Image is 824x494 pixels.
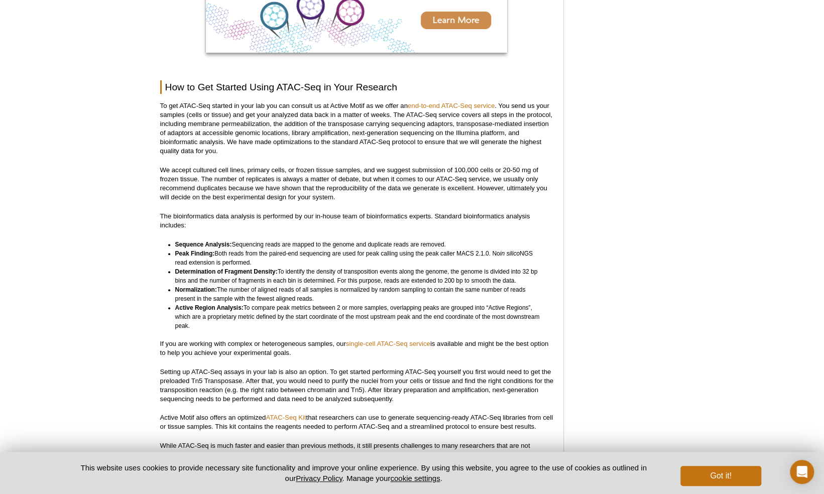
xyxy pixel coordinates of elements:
p: We accept cultured cell lines, primary cells, or frozen tissue samples, and we suggest submission... [160,166,553,202]
h2: How to Get Started Using ATAC-Seq in Your Research [160,80,553,94]
p: Active Motif also offers an optimized that researchers can use to generate sequencing-ready ATAC-... [160,413,553,431]
strong: Sequence Analysis: [175,241,232,248]
p: Setting up ATAC-Seq assays in your lab is also an option. To get started performing ATAC-Seq your... [160,367,553,404]
li: Both reads from the paired-end sequencing are used for peak calling using the peak caller MACS 2.... [175,249,544,267]
p: While ATAC-Seq is much faster and easier than previous methods, it still presents challenges to m... [160,441,553,468]
button: cookie settings [390,474,440,482]
a: Privacy Policy [296,474,342,482]
a: end-to-end ATAC-Seq service [408,102,495,109]
strong: Normalization: [175,286,217,293]
li: To identify the density of transposition events along the genome, the genome is divided into 32 b... [175,267,544,285]
p: This website uses cookies to provide necessary site functionality and improve your online experie... [63,462,664,483]
p: If you are working with complex or heterogeneous samples, our is available and might be the best ... [160,339,553,357]
p: To get ATAC-Seq started in your lab you can consult us at Active Motif as we offer an . You send ... [160,101,553,156]
strong: Determination of Fragment Density: [175,268,278,275]
div: Open Intercom Messenger [790,460,814,484]
button: Got it! [680,466,761,486]
a: single-cell ATAC-Seq service [346,340,430,347]
a: ATAC-Seq Kit [266,414,306,421]
li: Sequencing reads are mapped to the genome and duplicate reads are removed. [175,240,544,249]
p: The bioinformatics data analysis is performed by our in-house team of bioinformatics experts. Sta... [160,212,553,230]
strong: Peak Finding: [175,250,215,257]
strong: Active Region Analysis: [175,304,244,311]
em: in silico [500,250,520,257]
li: To compare peak metrics between 2 or more samples, overlapping peaks are grouped into “Active Reg... [175,303,544,330]
li: The number of aligned reads of all samples is normalized by random sampling to contain the same n... [175,285,544,303]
